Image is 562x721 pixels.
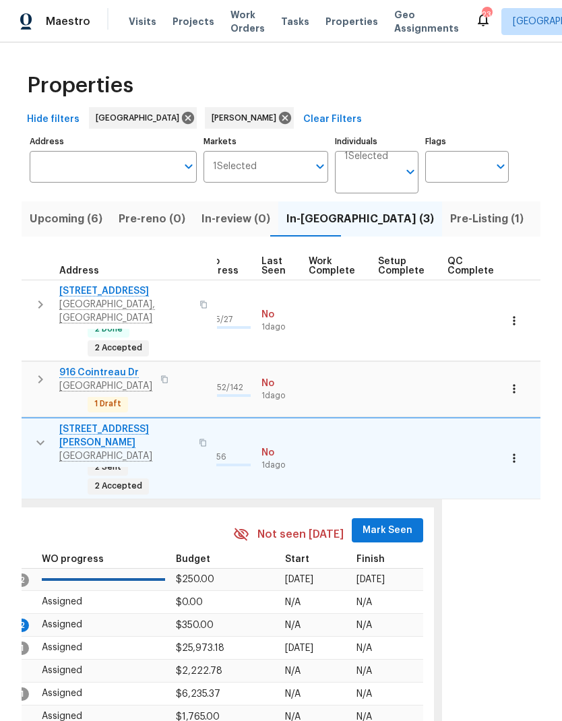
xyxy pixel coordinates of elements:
[303,111,362,128] span: Clear Filters
[356,598,372,607] span: N/A
[311,157,330,176] button: Open
[286,210,434,228] span: In-[GEOGRAPHIC_DATA] (3)
[213,161,257,173] span: 1 Selected
[89,462,127,473] span: 2 Sent
[210,453,226,461] span: 1 / 56
[285,621,301,630] span: N/A
[89,342,148,354] span: 2 Accepted
[59,266,99,276] span: Address
[42,618,165,632] p: Assigned
[425,137,509,146] label: Flags
[30,210,102,228] span: Upcoming (6)
[96,111,185,125] span: [GEOGRAPHIC_DATA]
[298,107,367,132] button: Clear Filters
[15,641,29,655] span: 1
[450,210,524,228] span: Pre-Listing (1)
[363,522,412,539] span: Mark Seen
[89,398,127,410] span: 1 Draft
[356,644,372,653] span: N/A
[261,308,298,321] span: No
[217,383,243,391] span: 52 / 142
[285,598,301,607] span: N/A
[356,621,372,630] span: N/A
[335,137,418,146] label: Individuals
[261,321,298,333] span: 1d ago
[356,575,385,584] span: [DATE]
[89,323,128,335] span: 2 Done
[356,689,372,699] span: N/A
[257,527,344,542] span: Not seen [DATE]
[261,446,298,460] span: No
[176,666,222,676] span: $2,222.78
[15,619,29,632] span: 2
[179,157,198,176] button: Open
[356,666,372,676] span: N/A
[281,17,309,26] span: Tasks
[212,111,282,125] span: [PERSON_NAME]
[119,210,185,228] span: Pre-reno (0)
[176,689,220,699] span: $6,235.37
[27,79,133,92] span: Properties
[42,687,165,701] p: Assigned
[352,518,423,543] button: Mark Seen
[356,555,385,564] span: Finish
[378,257,425,276] span: Setup Complete
[176,644,224,653] span: $25,973.18
[325,15,378,28] span: Properties
[491,157,510,176] button: Open
[22,107,85,132] button: Hide filters
[176,575,214,584] span: $250.00
[285,555,309,564] span: Start
[15,687,29,701] span: 1
[230,8,265,35] span: Work Orders
[261,460,298,471] span: 1d ago
[482,8,491,22] div: 23
[195,257,239,276] span: Reno Progress
[42,641,165,655] p: Assigned
[205,107,294,129] div: [PERSON_NAME]
[129,15,156,28] span: Visits
[176,598,203,607] span: $0.00
[394,8,459,35] span: Geo Assignments
[30,137,197,146] label: Address
[46,15,90,28] span: Maestro
[285,666,301,676] span: N/A
[201,210,270,228] span: In-review (0)
[401,162,420,181] button: Open
[344,151,388,162] span: 1 Selected
[261,257,286,276] span: Last Seen
[89,107,197,129] div: [GEOGRAPHIC_DATA]
[15,573,29,587] span: 2
[27,111,80,128] span: Hide filters
[447,257,494,276] span: QC Complete
[216,315,232,323] span: 5 / 27
[204,137,329,146] label: Markets
[176,621,214,630] span: $350.00
[285,644,313,653] span: [DATE]
[285,575,313,584] span: [DATE]
[42,664,165,678] p: Assigned
[176,555,210,564] span: Budget
[261,390,298,402] span: 1d ago
[261,377,298,390] span: No
[173,15,214,28] span: Projects
[42,555,104,564] span: WO progress
[89,480,148,492] span: 2 Accepted
[285,689,301,699] span: N/A
[42,595,165,609] p: Assigned
[309,257,355,276] span: Work Complete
